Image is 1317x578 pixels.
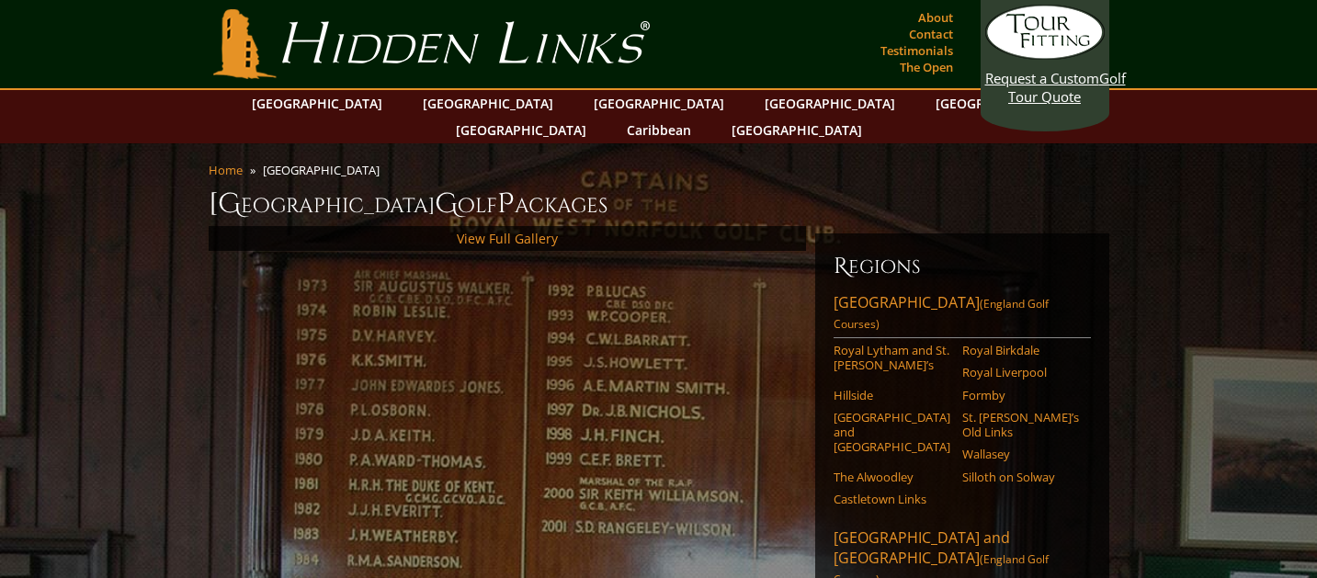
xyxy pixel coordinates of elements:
[962,447,1079,461] a: Wallasey
[962,388,1079,402] a: Formby
[914,5,958,30] a: About
[722,117,871,143] a: [GEOGRAPHIC_DATA]
[585,90,733,117] a: [GEOGRAPHIC_DATA]
[985,5,1105,106] a: Request a CustomGolf Tour Quote
[414,90,562,117] a: [GEOGRAPHIC_DATA]
[755,90,904,117] a: [GEOGRAPHIC_DATA]
[985,69,1099,87] span: Request a Custom
[962,365,1079,380] a: Royal Liverpool
[457,230,558,247] a: View Full Gallery
[435,186,458,222] span: G
[876,38,958,63] a: Testimonials
[834,388,950,402] a: Hillside
[904,21,958,47] a: Contact
[243,90,392,117] a: [GEOGRAPHIC_DATA]
[263,162,387,178] li: [GEOGRAPHIC_DATA]
[895,54,958,80] a: The Open
[926,90,1075,117] a: [GEOGRAPHIC_DATA]
[834,292,1091,338] a: [GEOGRAPHIC_DATA](England Golf Courses)
[962,470,1079,484] a: Silloth on Solway
[834,410,950,455] a: [GEOGRAPHIC_DATA] and [GEOGRAPHIC_DATA]
[962,410,1079,440] a: St. [PERSON_NAME]’s Old Links
[962,343,1079,357] a: Royal Birkdale
[497,186,515,222] span: P
[834,492,950,506] a: Castletown Links
[834,252,1091,281] h6: Regions
[618,117,700,143] a: Caribbean
[209,162,243,178] a: Home
[209,186,1109,222] h1: [GEOGRAPHIC_DATA] olf ackages
[834,470,950,484] a: The Alwoodley
[834,343,950,373] a: Royal Lytham and St. [PERSON_NAME]’s
[834,296,1049,332] span: (England Golf Courses)
[447,117,596,143] a: [GEOGRAPHIC_DATA]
